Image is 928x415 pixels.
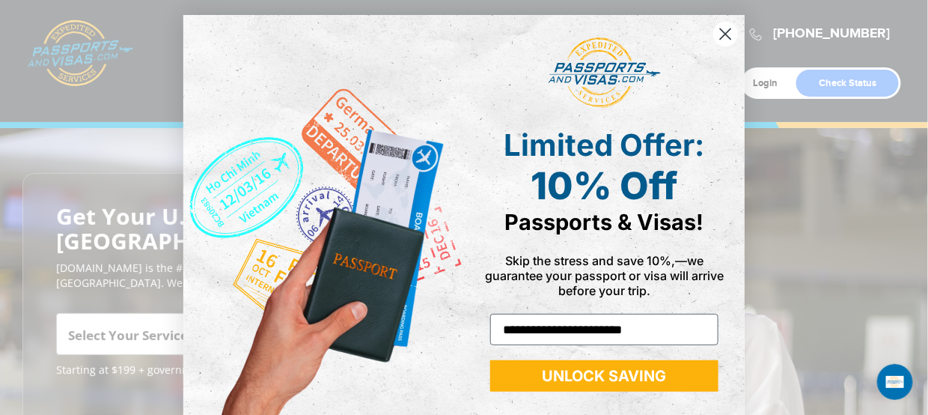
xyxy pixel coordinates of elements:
iframe: Intercom live chat [877,364,913,400]
span: Skip the stress and save 10%,—we guarantee your passport or visa will arrive before your trip. [485,253,724,298]
button: Close dialog [712,21,739,47]
span: 10% Off [531,163,678,208]
span: Limited Offer: [504,127,705,163]
img: passports and visas [549,37,661,108]
button: UNLOCK SAVING [490,360,718,392]
span: Passports & Visas! [505,209,704,235]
